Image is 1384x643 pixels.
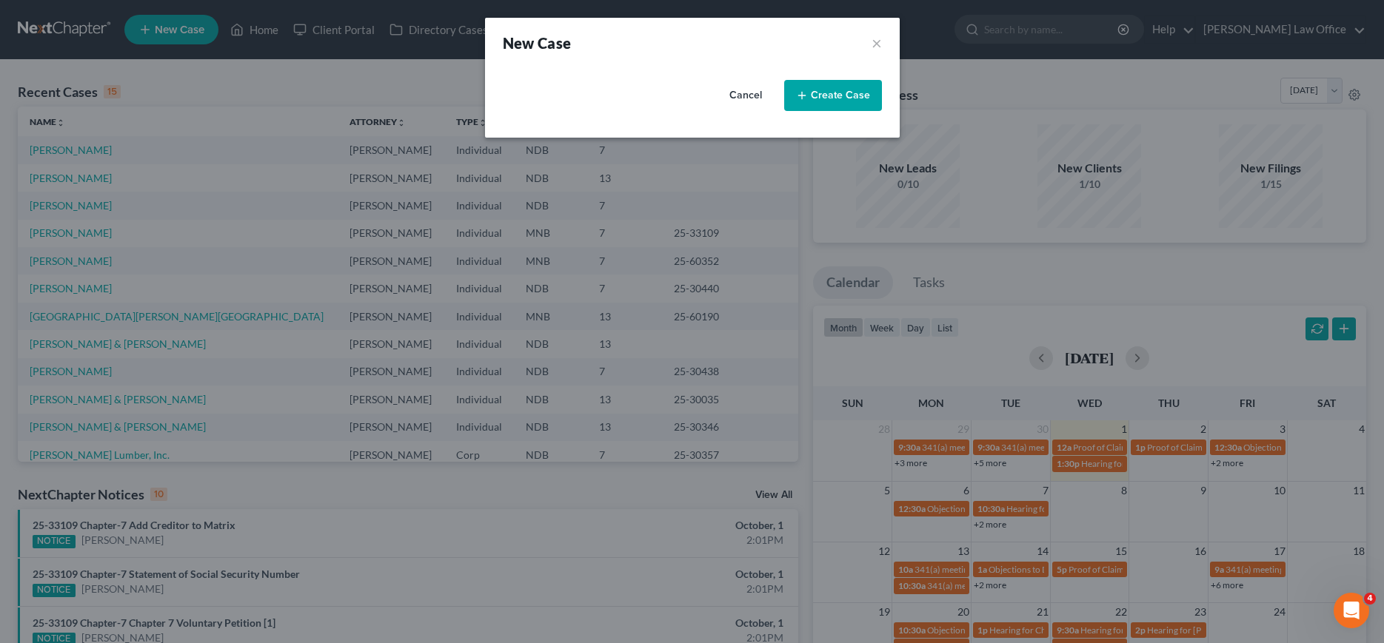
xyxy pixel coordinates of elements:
iframe: Intercom live chat [1334,593,1369,628]
span: 4 [1364,593,1376,605]
button: Create Case [784,80,882,111]
strong: New Case [503,34,572,52]
button: × [872,33,882,53]
button: Cancel [713,81,778,110]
